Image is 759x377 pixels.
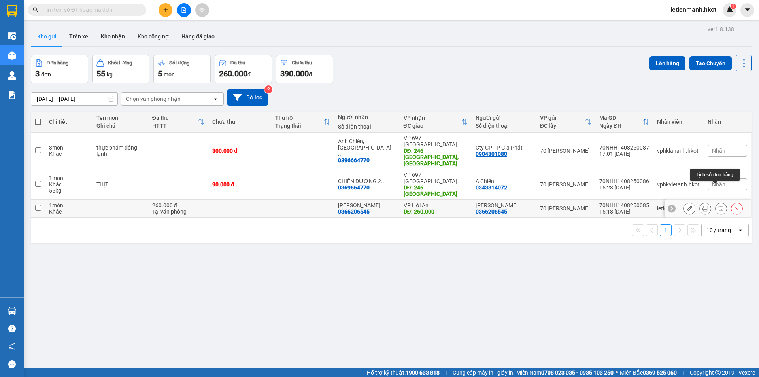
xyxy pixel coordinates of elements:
span: Miền Bắc [620,368,677,377]
div: 1 món [49,175,89,181]
div: DĐ: 246 Điện Biên Phủ, Sapa [404,148,468,167]
span: Hỗ trợ kỹ thuật: [367,368,440,377]
button: Tạo Chuyến [689,56,732,70]
span: aim [199,7,205,13]
input: Select a date range. [31,93,117,105]
button: file-add [177,3,191,17]
div: 0366206545 [476,208,507,215]
div: Khác [49,208,89,215]
img: solution-icon [8,91,16,99]
span: 5 [158,69,162,78]
div: 90.000 đ [212,181,267,188]
span: ⚪️ [616,371,618,374]
div: 0343814072 [476,184,507,191]
span: 260.000 [219,69,247,78]
div: Khối lượng [108,60,132,66]
button: Khối lượng55kg [92,55,149,83]
button: Chưa thu390.000đ [276,55,333,83]
div: 15:18 [DATE] [599,208,649,215]
div: THỊT [96,181,144,188]
button: aim [195,3,209,17]
span: ... [381,178,386,184]
span: 55 [96,69,105,78]
sup: 2 [264,85,272,93]
div: 17:01 [DATE] [599,151,649,157]
img: warehouse-icon [8,307,16,315]
div: 0366206545 [338,208,370,215]
div: 0904301080 [476,151,507,157]
span: | [683,368,684,377]
span: 1 [732,4,734,9]
div: Nhãn [708,119,747,125]
div: 300.000 đ [212,148,267,154]
div: Đã thu [152,115,198,121]
button: Bộ lọc [227,89,268,106]
div: 70 [PERSON_NAME] [540,205,591,212]
div: VP Hội An [404,202,468,208]
span: copyright [715,370,721,375]
svg: open [212,96,219,102]
img: warehouse-icon [8,71,16,80]
div: 70NHH1408250087 [599,144,649,151]
th: Toggle SortBy [271,112,334,133]
button: Lên hàng [649,56,685,70]
button: Số lượng5món [153,55,211,83]
span: Miền Nam [516,368,614,377]
div: Ghi chú [96,123,144,129]
span: kg [107,71,113,78]
div: Người nhận [338,114,396,120]
div: 260.000 đ [152,202,205,208]
div: CHIẾN DƯƠNG 246 ĐBP SA PA [338,178,396,184]
div: 55 kg [49,188,89,194]
img: warehouse-icon [8,51,16,60]
div: Mã GD [599,115,643,121]
div: 70 [PERSON_NAME] [540,148,591,154]
img: warehouse-icon [8,32,16,40]
div: vphklananh.hkot [657,148,700,154]
div: Chọn văn phòng nhận [126,95,181,103]
div: Chưa thu [212,119,267,125]
div: 70NHH1408250085 [599,202,649,208]
div: DĐ: 246 Điện Biên Phủ [404,184,468,197]
span: đ [309,71,312,78]
button: Kho gửi [31,27,63,46]
strong: 1900 633 818 [406,369,440,376]
div: ĐC giao [404,123,461,129]
div: VP gửi [540,115,585,121]
div: Lịch sử đơn hàng [690,169,740,181]
div: VP 697 [GEOGRAPHIC_DATA] [404,135,468,148]
div: Nhân viên [657,119,700,125]
button: Kho nhận [94,27,131,46]
span: message [8,360,16,368]
div: A Chiến [476,178,532,184]
div: Thu hộ [275,115,324,121]
span: Cung cấp máy in - giấy in: [453,368,514,377]
div: 70NHH1408250086 [599,178,649,184]
span: | [446,368,447,377]
div: Bùi Đình Nghĩa [338,202,396,208]
th: Toggle SortBy [148,112,209,133]
div: Chưa thu [292,60,312,66]
div: vphkvietanh.hkot [657,181,700,188]
div: Số điện thoại [338,123,396,130]
span: món [164,71,175,78]
button: caret-down [740,3,754,17]
button: 1 [660,224,672,236]
button: Trên xe [63,27,94,46]
div: Người gửi [476,115,532,121]
input: Tìm tên, số ĐT hoặc mã đơn [43,6,137,14]
button: Đã thu260.000đ [215,55,272,83]
strong: 0369 525 060 [643,369,677,376]
strong: 0708 023 035 - 0935 103 250 [541,369,614,376]
span: plus [163,7,168,13]
div: 15:23 [DATE] [599,184,649,191]
span: caret-down [744,6,751,13]
div: Chi tiết [49,119,89,125]
div: 0396664770 [338,157,370,163]
div: VP 697 [GEOGRAPHIC_DATA] [404,172,468,184]
div: DĐ: 260.000 [404,208,468,215]
button: plus [159,3,172,17]
div: Anh Chiến, Anh Dương 0343814072 [338,138,396,157]
sup: 1 [731,4,736,9]
div: Số điện thoại [476,123,532,129]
